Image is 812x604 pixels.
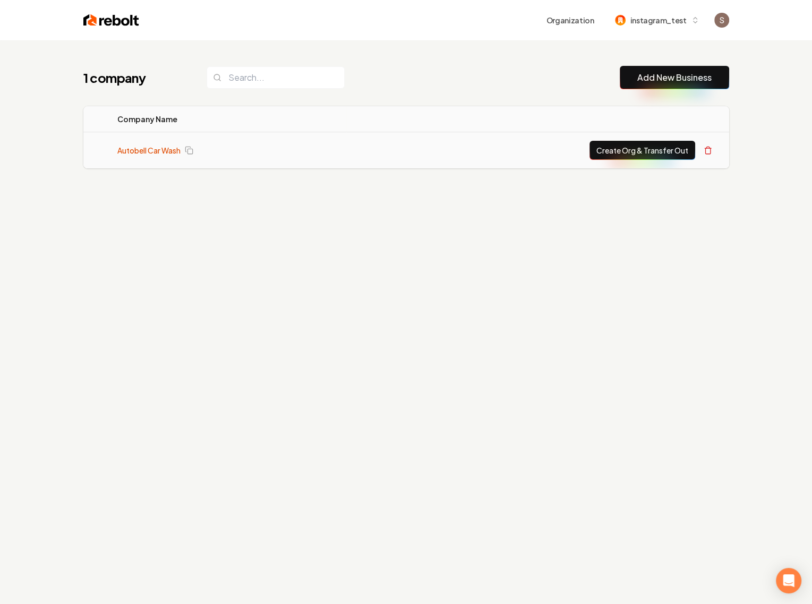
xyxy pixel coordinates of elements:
h1: 1 company [83,69,185,86]
a: Autobell Car Wash [117,145,181,156]
img: instagram_test [615,15,626,25]
button: Organization [540,11,601,30]
a: Add New Business [637,71,712,84]
button: Open user button [714,13,729,28]
img: Santiago Vásquez [714,13,729,28]
img: Rebolt Logo [83,13,139,28]
span: instagram_test [630,15,686,26]
button: Add New Business [620,66,729,89]
button: Create Org & Transfer Out [589,141,695,160]
input: Search... [207,66,345,89]
div: Open Intercom Messenger [776,568,801,593]
th: Company Name [109,106,347,132]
